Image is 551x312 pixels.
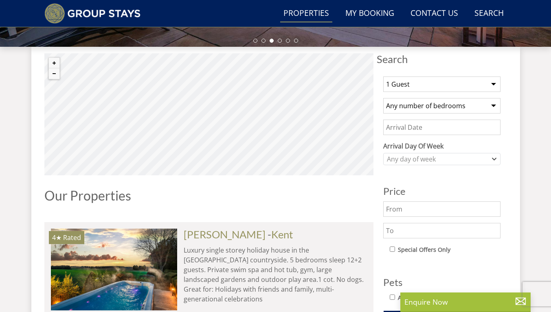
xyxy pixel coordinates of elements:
[383,120,501,135] input: Arrival Date
[51,229,177,310] a: 4★ Rated
[383,277,501,288] h3: Pets
[63,233,81,242] span: Rated
[51,229,177,310] img: Bellus-kent-large-group-holiday-home-sleeps-13.original.jpg
[385,155,490,164] div: Any day of week
[383,223,501,238] input: To
[280,4,332,23] a: Properties
[49,68,59,79] button: Zoom out
[268,228,293,240] span: -
[404,297,527,307] p: Enquire Now
[383,186,501,196] h3: Price
[49,58,59,68] button: Zoom in
[44,3,141,24] img: Group Stays
[271,228,293,240] a: Kent
[383,141,501,151] label: Arrival Day Of Week
[471,4,507,23] a: Search
[184,245,367,304] p: Luxury single storey holiday house in the [GEOGRAPHIC_DATA] countryside. 5 bedrooms sleep 12+2 gu...
[52,233,61,242] span: BELLUS has a 4 star rating under the Quality in Tourism Scheme
[377,53,507,65] span: Search
[407,4,461,23] a: Contact Us
[383,153,501,165] div: Combobox
[342,4,397,23] a: My Booking
[398,245,450,254] label: Special Offers Only
[398,293,420,302] label: Allowed
[44,53,373,175] canvas: Map
[44,188,373,203] h1: Our Properties
[184,228,266,240] a: [PERSON_NAME]
[383,201,501,217] input: From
